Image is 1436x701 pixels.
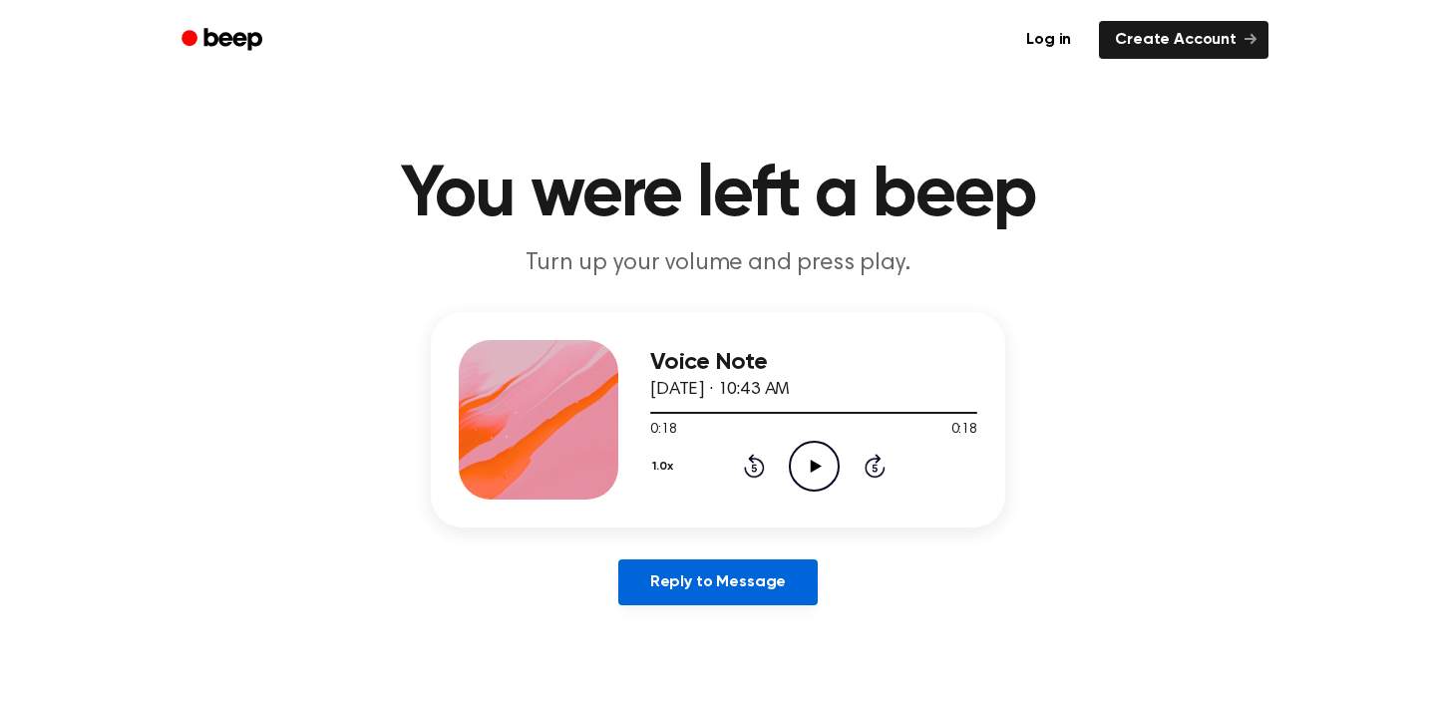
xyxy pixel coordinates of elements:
[207,160,1229,231] h1: You were left a beep
[650,450,681,484] button: 1.0x
[1010,21,1087,59] a: Log in
[951,420,977,441] span: 0:18
[1099,21,1268,59] a: Create Account
[650,420,676,441] span: 0:18
[650,349,977,376] h3: Voice Note
[618,559,818,605] a: Reply to Message
[650,381,790,399] span: [DATE] · 10:43 AM
[335,247,1101,280] p: Turn up your volume and press play.
[168,21,280,60] a: Beep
